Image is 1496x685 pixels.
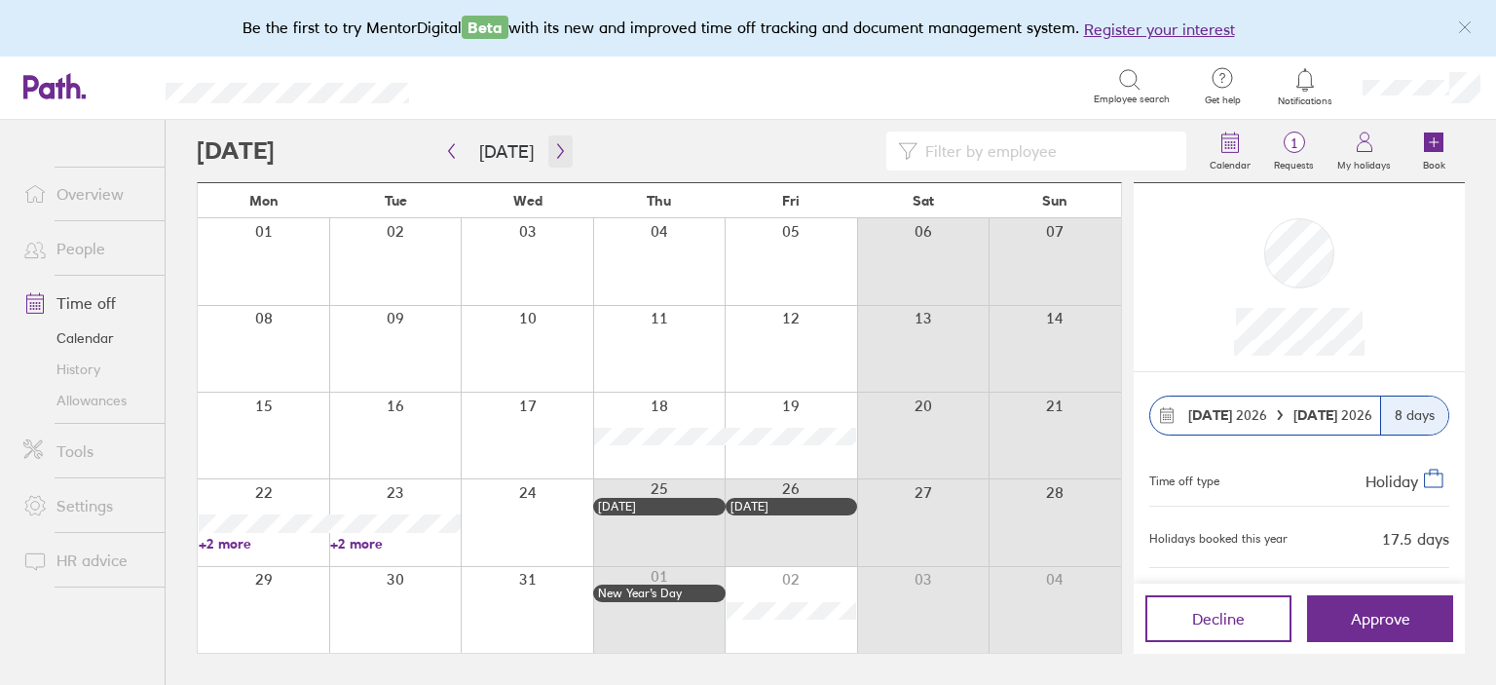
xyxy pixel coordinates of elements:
[1262,135,1326,151] span: 1
[1042,193,1067,209] span: Sun
[1188,407,1267,423] span: 2026
[8,541,165,580] a: HR advice
[1274,95,1337,107] span: Notifications
[243,16,1254,41] div: Be the first to try MentorDigital with its new and improved time off tracking and document manage...
[385,193,407,209] span: Tue
[1191,95,1254,106] span: Get help
[730,500,852,514] div: [DATE]
[330,535,460,552] a: +2 more
[1192,610,1245,628] span: Decline
[1402,120,1465,182] a: Book
[8,323,165,354] a: Calendar
[1094,94,1170,105] span: Employee search
[8,432,165,471] a: Tools
[464,135,549,168] button: [DATE]
[1293,406,1341,424] strong: [DATE]
[1307,595,1453,642] button: Approve
[1351,610,1410,628] span: Approve
[513,193,542,209] span: Wed
[1145,595,1291,642] button: Decline
[8,174,165,213] a: Overview
[1380,397,1448,435] div: 8 days
[1198,120,1262,182] a: Calendar
[1084,18,1235,41] button: Register your interest
[249,193,279,209] span: Mon
[598,587,720,600] div: New Year’s Day
[782,193,800,209] span: Fri
[598,500,720,514] div: [DATE]
[462,77,511,95] div: Search
[1274,66,1337,107] a: Notifications
[1326,154,1402,171] label: My holidays
[1293,407,1372,423] span: 2026
[1365,471,1418,490] span: Holiday
[8,385,165,416] a: Allowances
[1262,154,1326,171] label: Requests
[647,193,671,209] span: Thu
[1198,154,1262,171] label: Calendar
[8,354,165,385] a: History
[199,535,328,552] a: +2 more
[462,16,508,39] span: Beta
[8,284,165,323] a: Time off
[913,193,934,209] span: Sat
[8,229,165,268] a: People
[8,486,165,525] a: Settings
[1382,530,1449,548] div: 17.5 days
[1326,120,1402,182] a: My holidays
[1149,467,1219,490] div: Time off type
[1262,120,1326,182] a: 1Requests
[1411,154,1457,171] label: Book
[1149,532,1288,546] div: Holidays booked this year
[917,133,1175,170] input: Filter by employee
[1188,406,1232,424] strong: [DATE]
